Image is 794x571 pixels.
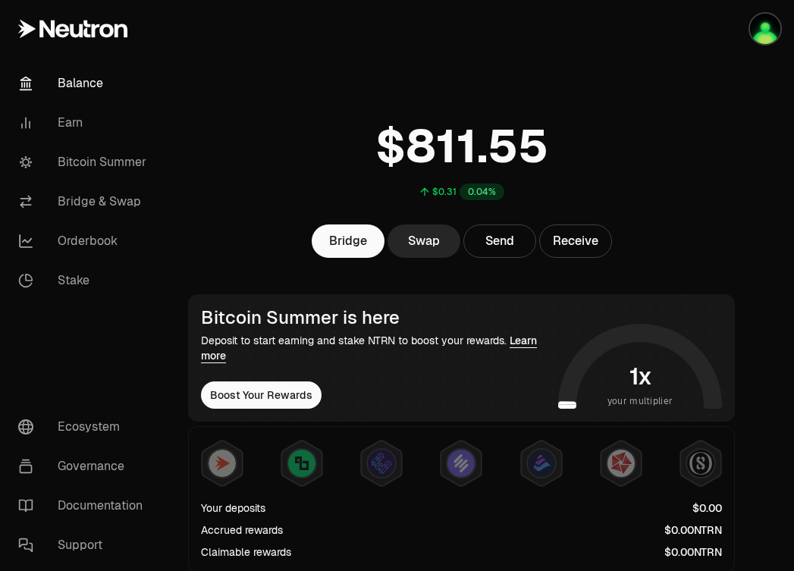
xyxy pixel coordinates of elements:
div: Claimable rewards [201,544,291,560]
a: Governance [6,447,164,486]
img: Bedrock Diamonds [528,450,555,477]
img: Solv Points [447,450,475,477]
a: Bridge [312,224,384,258]
div: 0.04% [460,184,504,200]
img: Mars Fragments [607,450,635,477]
a: Balance [6,64,164,103]
button: Receive [539,224,612,258]
div: $0.31 [432,186,457,198]
a: Swap [388,224,460,258]
div: Accrued rewards [201,522,283,538]
img: Structured Points [687,450,714,477]
div: Deposit to start earning and stake NTRN to boost your rewards. [201,333,552,363]
span: your multiplier [607,394,673,409]
img: NTRN [209,450,236,477]
a: Ecosystem [6,407,164,447]
a: Bridge & Swap [6,182,164,221]
img: LEDGER-PHIL [750,14,780,44]
a: Orderbook [6,221,164,261]
a: Support [6,526,164,565]
a: Documentation [6,486,164,526]
a: Bitcoin Summer [6,143,164,182]
a: Stake [6,261,164,300]
div: Bitcoin Summer is here [201,307,552,328]
div: Your deposits [201,500,265,516]
button: Boost Your Rewards [201,381,322,409]
img: Lombard Lux [288,450,315,477]
a: Earn [6,103,164,143]
img: EtherFi Points [368,450,395,477]
button: Send [463,224,536,258]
